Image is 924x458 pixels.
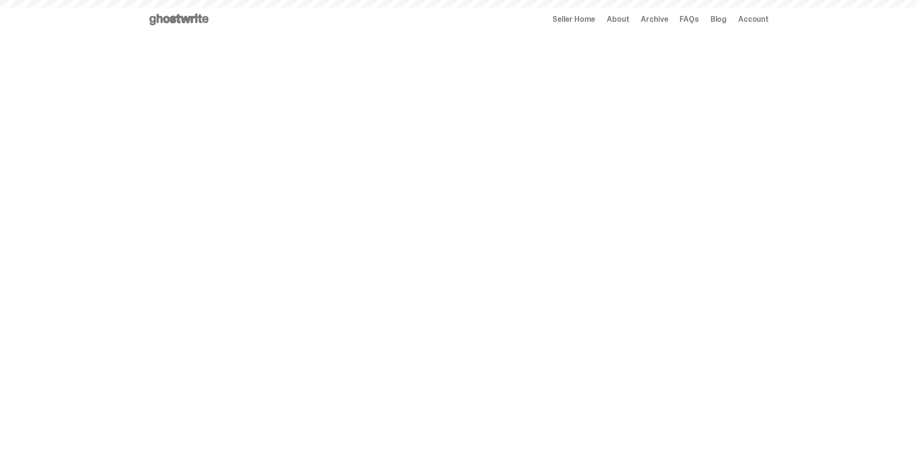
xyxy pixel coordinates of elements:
[711,16,727,23] a: Blog
[607,16,629,23] a: About
[738,16,769,23] a: Account
[680,16,698,23] a: FAQs
[552,16,595,23] a: Seller Home
[641,16,668,23] a: Archive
